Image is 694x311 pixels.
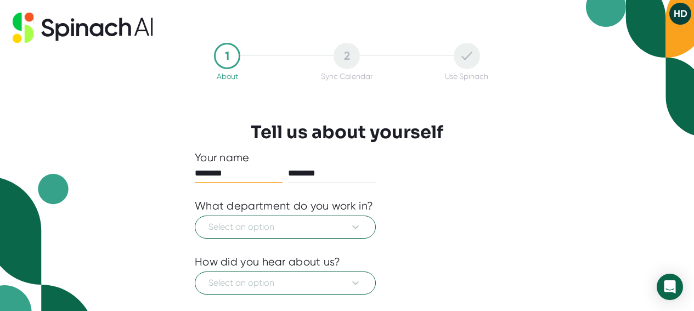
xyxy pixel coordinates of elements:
div: Sync Calendar [321,72,373,81]
div: 2 [334,43,360,69]
h3: Tell us about yourself [251,122,443,143]
button: Select an option [195,272,376,295]
button: HD [669,3,691,25]
span: Select an option [208,276,362,290]
div: Open Intercom Messenger [657,274,683,300]
div: About [217,72,238,81]
span: Select an option [208,220,362,234]
div: Your name [195,151,499,165]
div: How did you hear about us? [195,255,341,269]
div: What department do you work in? [195,199,373,213]
div: Use Spinach [445,72,488,81]
div: 1 [214,43,240,69]
button: Select an option [195,216,376,239]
